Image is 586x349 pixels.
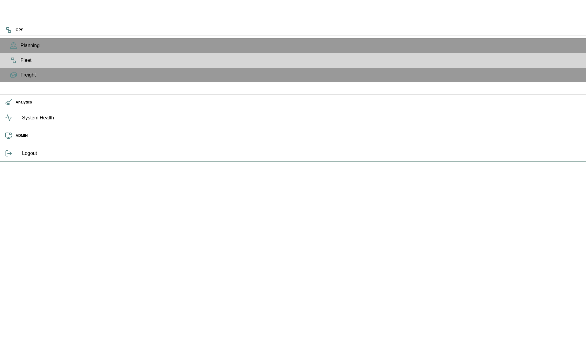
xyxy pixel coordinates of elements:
[16,99,581,105] h6: Analytics
[16,133,581,139] h6: ADMIN
[22,150,581,157] span: Logout
[16,27,581,33] h6: OPS
[22,114,581,122] span: System Health
[21,42,581,49] span: Planning
[21,71,581,79] span: Freight
[21,57,581,64] span: Fleet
